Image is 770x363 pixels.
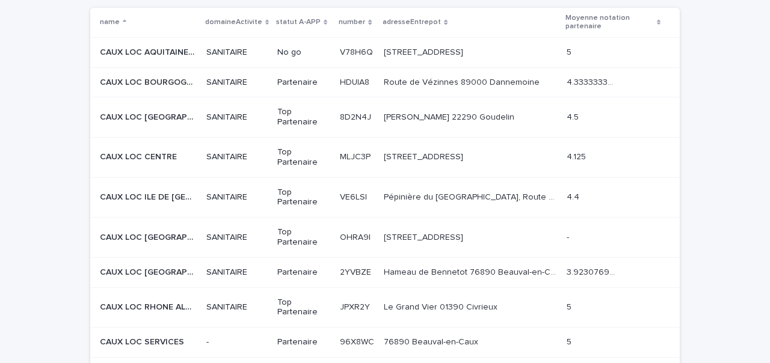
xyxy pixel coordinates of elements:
p: MLJC3P [340,150,373,162]
tr: CAUX LOC [GEOGRAPHIC_DATA]CAUX LOC [GEOGRAPHIC_DATA] SANITAIRETop Partenaire8D2N4J8D2N4J [PERSON_... [90,97,680,138]
p: Moyenne notation partenaire [565,11,654,34]
p: SANITAIRE [206,112,268,123]
p: VE6LSI [340,190,369,203]
p: Partenaire [277,337,330,347]
tr: CAUX LOC CENTRECAUX LOC CENTRE SANITAIRETop PartenaireMLJC3PMLJC3P [STREET_ADDRESS][STREET_ADDRES... [90,137,680,177]
tr: CAUX LOC SERVICESCAUX LOC SERVICES -Partenaire96X8WC96X8WC 76890 Beauval-en-Caux76890 Beauval-en-... [90,328,680,358]
p: 2YVBZE [340,265,374,278]
p: Pépinière du plateau de Versailles, Route Départementale 307 78121 Crespières [384,190,559,203]
p: Top Partenaire [277,188,330,208]
p: [STREET_ADDRESS] [384,230,466,243]
p: SANITAIRE [206,47,268,58]
p: Top Partenaire [277,147,330,168]
tr: CAUX LOC ILE DE [GEOGRAPHIC_DATA]CAUX LOC ILE DE [GEOGRAPHIC_DATA] SANITAIRETop PartenaireVE6LSIV... [90,177,680,218]
p: CAUX LOC [GEOGRAPHIC_DATA] [100,110,199,123]
p: Route de Vézinnes 89000 Dannemoine [384,75,542,88]
p: - [567,230,571,243]
p: CAUX LOC [GEOGRAPHIC_DATA] [100,230,199,243]
p: Le Grand Vier 01390 Civrieux [384,300,500,313]
p: 96X8WC [340,335,377,347]
p: Top Partenaire [277,227,330,248]
p: V78H6Q [340,45,375,58]
p: 5 [567,45,574,58]
p: CAUX LOC SERVICES [100,335,186,347]
p: No go [277,47,330,58]
p: Partenaire [277,78,330,88]
p: JPXR2Y [340,300,372,313]
p: CAUX LOC BOURGOGNE [100,75,199,88]
p: 4.333333333333333 [567,75,619,88]
p: CAUX LOC AQUITAINE (FERMÉ) [100,45,199,58]
p: SANITAIRE [206,267,268,278]
p: 4.125 [567,150,588,162]
p: number [339,16,365,29]
p: SANITAIRE [206,302,268,313]
p: [STREET_ADDRESS] [384,150,466,162]
tr: CAUX LOC RHONE ALPESCAUX LOC RHONE ALPES SANITAIRETop PartenaireJPXR2YJPXR2Y Le Grand Vier 01390 ... [90,287,680,328]
p: [PERSON_NAME] 22290 Goudelin [384,110,517,123]
p: CAUX LOC CENTRE [100,150,179,162]
p: Partenaire [277,267,330,278]
p: Top Partenaire [277,107,330,127]
p: CAUX LOC ILE DE FRANCE [100,190,199,203]
tr: CAUX LOC [GEOGRAPHIC_DATA]CAUX LOC [GEOGRAPHIC_DATA] SANITAIRETop PartenaireOHRA9IOHRA9I [STREET_... [90,218,680,258]
p: [STREET_ADDRESS] [384,45,466,58]
p: Hameau de Bennetot 76890 Beauval-en-Caux [384,265,559,278]
p: CAUX LOC RHONE ALPES [100,300,199,313]
p: 4.4 [567,190,582,203]
p: HDUIA8 [340,75,372,88]
p: Top Partenaire [277,297,330,318]
tr: CAUX LOC AQUITAINE (FERMÉ)CAUX LOC AQUITAINE (FERMÉ) SANITAIRENo goV78H6QV78H6Q [STREET_ADDRESS][... [90,37,680,67]
p: 76890 Beauval-en-Caux [384,335,481,347]
p: 3.923076923076923 [567,265,619,278]
tr: CAUX LOC BOURGOGNECAUX LOC BOURGOGNE SANITAIREPartenaireHDUIA8HDUIA8 Route de Vézinnes 89000 Dann... [90,67,680,97]
tr: CAUX LOC [GEOGRAPHIC_DATA]CAUX LOC [GEOGRAPHIC_DATA] SANITAIREPartenaire2YVBZE2YVBZE Hameau de Be... [90,257,680,287]
p: domaineActivite [205,16,262,29]
p: - [206,337,268,347]
p: OHRA9I [340,230,373,243]
p: 5 [567,300,574,313]
p: statut A-APP [276,16,321,29]
p: SANITAIRE [206,233,268,243]
p: 5 [567,335,574,347]
p: 4.5 [567,110,581,123]
p: adresseEntrepot [383,16,441,29]
p: name [100,16,120,29]
p: SANITAIRE [206,152,268,162]
p: SANITAIRE [206,192,268,203]
p: CAUX LOC [GEOGRAPHIC_DATA] [100,265,199,278]
p: 8D2N4J [340,110,374,123]
p: SANITAIRE [206,78,268,88]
